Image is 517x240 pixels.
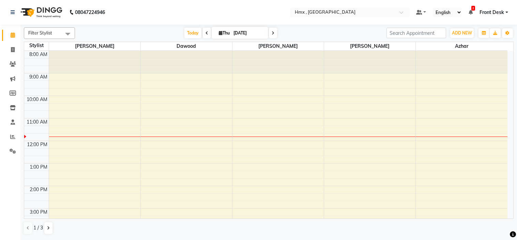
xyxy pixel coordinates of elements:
[24,42,49,49] div: Stylist
[28,73,49,81] div: 9:00 AM
[28,164,49,171] div: 1:00 PM
[33,224,43,231] span: 1 / 3
[25,96,49,103] div: 10:00 AM
[232,42,324,51] span: [PERSON_NAME]
[324,42,415,51] span: [PERSON_NAME]
[25,118,49,126] div: 11:00 AM
[469,9,473,15] a: 2
[26,141,49,148] div: 12:00 PM
[450,28,474,38] button: ADD NEW
[452,30,472,36] span: ADD NEW
[17,3,64,22] img: logo
[480,9,504,16] span: Front Desk
[28,30,52,36] span: Filter Stylist
[471,6,475,11] span: 2
[184,28,201,38] span: Today
[416,42,507,51] span: Azhar
[75,3,105,22] b: 08047224946
[28,209,49,216] div: 3:00 PM
[28,186,49,193] div: 2:00 PM
[217,30,231,36] span: Thu
[28,51,49,58] div: 8:00 AM
[386,28,446,38] input: Search Appointment
[49,42,140,51] span: [PERSON_NAME]
[231,28,265,38] input: 2025-09-04
[141,42,232,51] span: Dawood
